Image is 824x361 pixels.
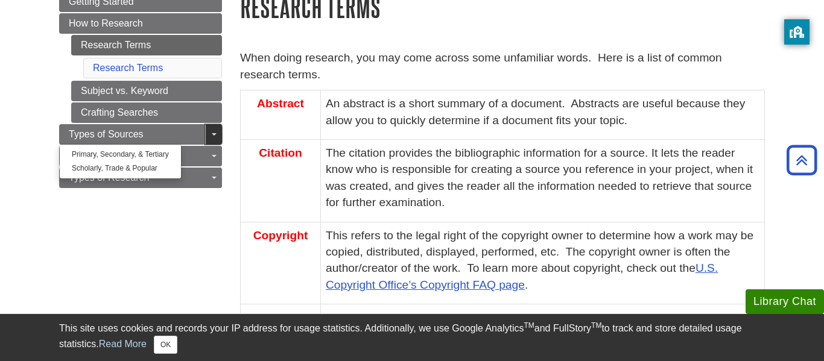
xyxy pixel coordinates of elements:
[326,95,759,128] p: An abstract is a short summary of a document. Abstracts are useful because they allow you to quic...
[93,63,163,73] a: Research Terms
[71,81,222,101] a: Subject vs. Keyword
[259,146,302,159] span: Citation
[255,311,306,324] b: Database
[59,124,222,145] a: Types of Sources
[154,336,177,354] button: Close
[99,339,147,349] a: Read More
[746,289,824,314] button: Library Chat
[71,102,222,123] a: Crafting Searches
[782,152,821,168] a: Back to Top
[69,129,144,139] span: Types of Sources
[69,18,143,28] span: How to Research
[59,321,765,354] div: This site uses cookies and records your IP address for usage statistics. Additionally, we use Goo...
[326,145,759,211] p: The citation provides the bibliographic information for a source. It lets the reader know who is ...
[326,227,759,294] p: This refers to the legal right of the copyright owner to determine how a work may be copied, dist...
[59,13,222,34] a: How to Research
[60,148,181,162] a: Primary, Secondary, & Tertiary
[71,35,222,55] a: Research Terms
[524,321,534,330] sup: TM
[240,49,765,84] p: When doing research, you may come across some unfamiliar words. Here is a list of common research...
[326,309,759,359] p: An organized collection of stored data which is usually searchable by keywords, subject, topic, l...
[784,19,810,45] button: privacy banner
[69,172,149,183] span: Types of Research
[257,97,304,110] span: Abstract
[326,262,718,290] a: U.S. Copyright Office’s Copyright FAQ page
[60,162,181,175] a: Scholarly, Trade & Popular
[253,229,308,242] b: Copyright
[591,321,601,330] sup: TM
